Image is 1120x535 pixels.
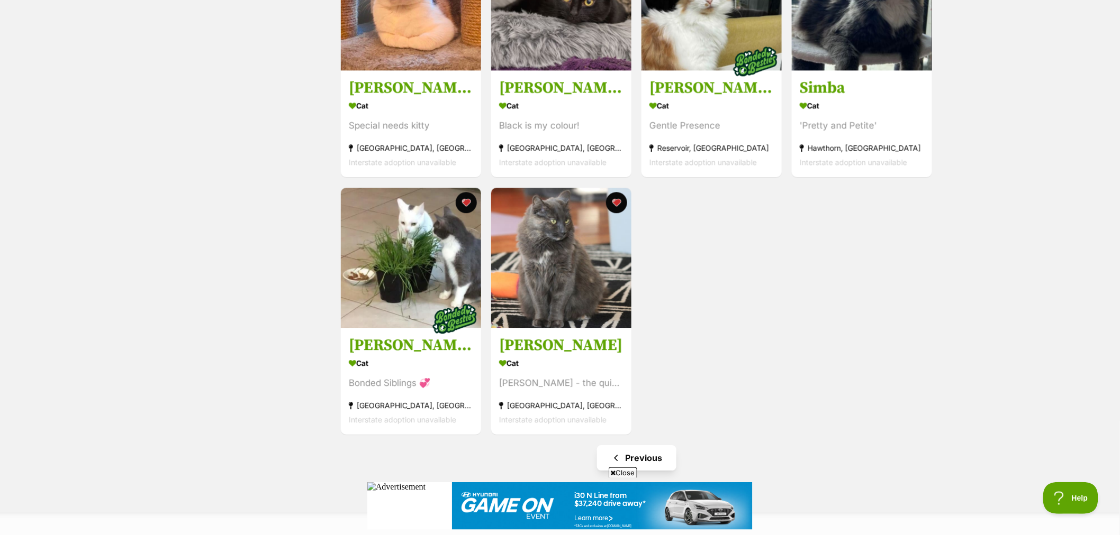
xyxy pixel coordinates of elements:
[349,119,473,133] div: Special needs kitty
[341,188,481,328] img: Trevor & Prissy 💙💜
[1043,482,1099,514] iframe: Help Scout Beacon - Open
[649,98,774,114] div: Cat
[499,415,607,424] span: Interstate adoption unavailable
[349,335,473,355] h3: [PERSON_NAME] & [PERSON_NAME] 💙💜
[499,98,624,114] div: Cat
[491,327,631,435] a: [PERSON_NAME] Cat [PERSON_NAME] - the quiet [DEMOGRAPHIC_DATA] [GEOGRAPHIC_DATA], [GEOGRAPHIC_DAT...
[340,445,933,471] nav: Pagination
[499,376,624,390] div: [PERSON_NAME] - the quiet [DEMOGRAPHIC_DATA]
[800,119,924,133] div: 'Pretty and Petite'
[499,398,624,412] div: [GEOGRAPHIC_DATA], [GEOGRAPHIC_DATA]
[642,70,782,178] a: [PERSON_NAME] & [PERSON_NAME] Cat Gentle Presence Reservoir, [GEOGRAPHIC_DATA] Interstate adoptio...
[649,78,774,98] h3: [PERSON_NAME] & [PERSON_NAME]
[456,192,477,213] button: favourite
[609,467,637,478] span: Close
[499,141,624,155] div: [GEOGRAPHIC_DATA], [GEOGRAPHIC_DATA]
[649,141,774,155] div: Reservoir, [GEOGRAPHIC_DATA]
[349,98,473,114] div: Cat
[491,188,631,328] img: Amelia
[800,158,907,167] span: Interstate adoption unavailable
[499,119,624,133] div: Black is my colour!
[729,35,782,88] img: bonded besties
[349,141,473,155] div: [GEOGRAPHIC_DATA], [GEOGRAPHIC_DATA]
[649,158,757,167] span: Interstate adoption unavailable
[349,78,473,98] h3: [PERSON_NAME] **2nd Chance Cat Rescue**
[349,415,456,424] span: Interstate adoption unavailable
[349,355,473,371] div: Cat
[341,70,481,178] a: [PERSON_NAME] **2nd Chance Cat Rescue** Cat Special needs kitty [GEOGRAPHIC_DATA], [GEOGRAPHIC_DA...
[792,70,932,178] a: Simba Cat 'Pretty and Petite' Hawthorn, [GEOGRAPHIC_DATA] Interstate adoption unavailable favourite
[606,192,627,213] button: favourite
[800,78,924,98] h3: Simba
[349,398,473,412] div: [GEOGRAPHIC_DATA], [GEOGRAPHIC_DATA]
[649,119,774,133] div: Gentle Presence
[499,158,607,167] span: Interstate adoption unavailable
[341,327,481,435] a: [PERSON_NAME] & [PERSON_NAME] 💙💜 Cat Bonded Siblings 💞 [GEOGRAPHIC_DATA], [GEOGRAPHIC_DATA] Inter...
[428,292,481,345] img: bonded besties
[349,376,473,390] div: Bonded Siblings 💞
[499,355,624,371] div: Cat
[800,141,924,155] div: Hawthorn, [GEOGRAPHIC_DATA]
[491,70,631,178] a: [PERSON_NAME] Bunjil **2nd Chance Cat Rescue** Cat Black is my colour! [GEOGRAPHIC_DATA], [GEOGRA...
[499,335,624,355] h3: [PERSON_NAME]
[349,158,456,167] span: Interstate adoption unavailable
[800,98,924,114] div: Cat
[499,78,624,98] h3: [PERSON_NAME] Bunjil **2nd Chance Cat Rescue**
[597,445,676,471] a: Previous page
[367,482,753,530] iframe: Advertisement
